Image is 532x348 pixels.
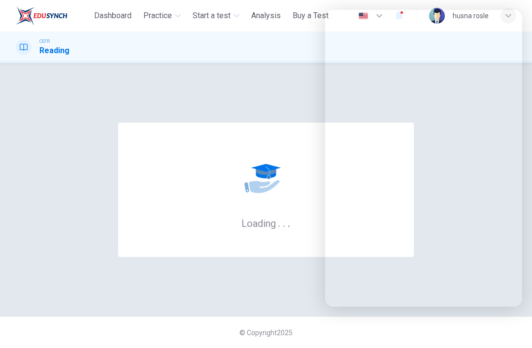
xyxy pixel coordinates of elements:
a: ELTC logo [16,6,90,26]
img: ELTC logo [16,6,67,26]
h6: . [277,214,281,230]
span: Start a test [193,10,231,22]
span: Analysis [251,10,281,22]
button: Start a test [189,7,243,25]
img: Profile picture [429,8,445,24]
h6: . [287,214,291,230]
span: Buy a Test [293,10,329,22]
iframe: Intercom live chat [325,10,522,307]
h1: Reading [39,45,69,57]
span: © Copyright 2025 [239,329,293,337]
span: CEFR [39,38,50,45]
span: Practice [143,10,172,22]
span: Dashboard [94,10,132,22]
h6: . [282,214,286,230]
button: Practice [139,7,185,25]
iframe: Intercom live chat [499,315,522,338]
button: Dashboard [90,7,135,25]
button: Analysis [247,7,285,25]
h6: Loading [241,217,291,229]
button: Buy a Test [289,7,332,25]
